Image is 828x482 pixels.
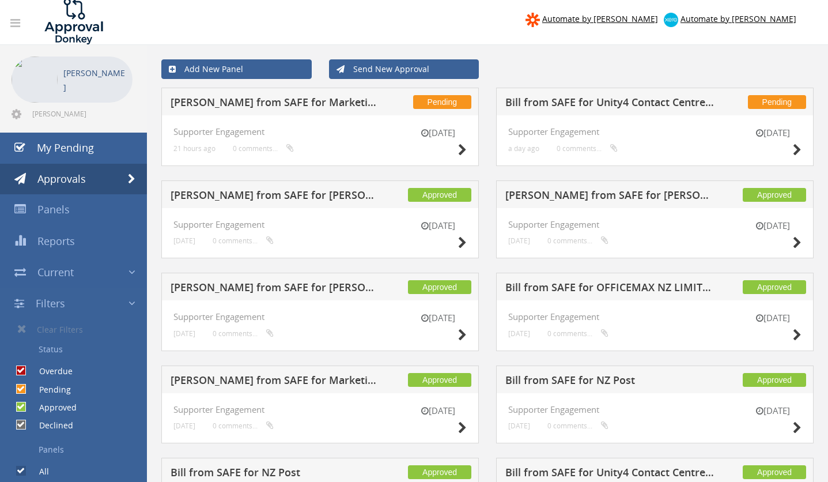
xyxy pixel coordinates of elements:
[36,296,65,310] span: Filters
[173,236,195,245] small: [DATE]
[505,467,714,481] h5: Bill from SAFE for Unity4 Contact Centre Outsourcing NZ Ltd
[9,340,147,359] a: Status
[171,190,380,204] h5: [PERSON_NAME] from SAFE for [PERSON_NAME]
[505,375,714,389] h5: Bill from SAFE for NZ Post
[508,312,801,322] h4: Supporter Engagement
[743,188,806,202] span: Approved
[508,329,530,338] small: [DATE]
[744,220,801,232] small: [DATE]
[525,13,540,27] img: zapier-logomark.png
[508,144,539,153] small: a day ago
[28,402,77,413] label: Approved
[743,373,806,387] span: Approved
[547,421,608,430] small: 0 comments...
[37,265,74,279] span: Current
[171,375,380,389] h5: [PERSON_NAME] from SAFE for Marketing Impact
[9,440,147,460] a: Panels
[505,282,714,296] h5: Bill from SAFE for OFFICEMAX NZ LIMITED (DD)
[409,127,467,139] small: [DATE]
[505,97,714,111] h5: Bill from SAFE for Unity4 Contact Centre Outsourcing NZ Ltd
[63,66,127,95] p: [PERSON_NAME]
[28,420,73,431] label: Declined
[744,127,801,139] small: [DATE]
[409,220,467,232] small: [DATE]
[680,13,796,24] span: Automate by [PERSON_NAME]
[37,234,75,248] span: Reports
[557,144,618,153] small: 0 comments...
[171,282,380,296] h5: [PERSON_NAME] from SAFE for [PERSON_NAME]
[173,312,467,322] h4: Supporter Engagement
[744,405,801,417] small: [DATE]
[413,95,471,109] span: Pending
[743,280,806,294] span: Approved
[743,465,806,479] span: Approved
[664,13,678,27] img: xero-logo.png
[9,319,147,340] a: Clear Filters
[32,109,130,118] span: [PERSON_NAME][EMAIL_ADDRESS][DOMAIN_NAME]
[409,405,467,417] small: [DATE]
[171,97,380,111] h5: [PERSON_NAME] from SAFE for Marketing Impact
[213,236,274,245] small: 0 comments...
[505,190,714,204] h5: [PERSON_NAME] from SAFE for [PERSON_NAME]
[508,127,801,137] h4: Supporter Engagement
[408,373,471,387] span: Approved
[744,312,801,324] small: [DATE]
[233,144,294,153] small: 0 comments...
[508,405,801,415] h4: Supporter Engagement
[173,329,195,338] small: [DATE]
[408,280,471,294] span: Approved
[547,236,608,245] small: 0 comments...
[408,465,471,479] span: Approved
[28,366,73,377] label: Overdue
[161,59,312,79] a: Add New Panel
[171,467,380,481] h5: Bill from SAFE for NZ Post
[508,236,530,245] small: [DATE]
[408,188,471,202] span: Approved
[213,329,274,338] small: 0 comments...
[409,312,467,324] small: [DATE]
[547,329,608,338] small: 0 comments...
[508,421,530,430] small: [DATE]
[508,220,801,229] h4: Supporter Engagement
[213,421,274,430] small: 0 comments...
[173,127,467,137] h4: Supporter Engagement
[173,220,467,229] h4: Supporter Engagement
[173,144,215,153] small: 21 hours ago
[37,172,86,186] span: Approvals
[173,421,195,430] small: [DATE]
[173,405,467,415] h4: Supporter Engagement
[329,59,479,79] a: Send New Approval
[37,141,94,155] span: My Pending
[542,13,658,24] span: Automate by [PERSON_NAME]
[748,95,806,109] span: Pending
[28,466,49,477] label: All
[28,384,71,396] label: Pending
[37,202,70,216] span: Panels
